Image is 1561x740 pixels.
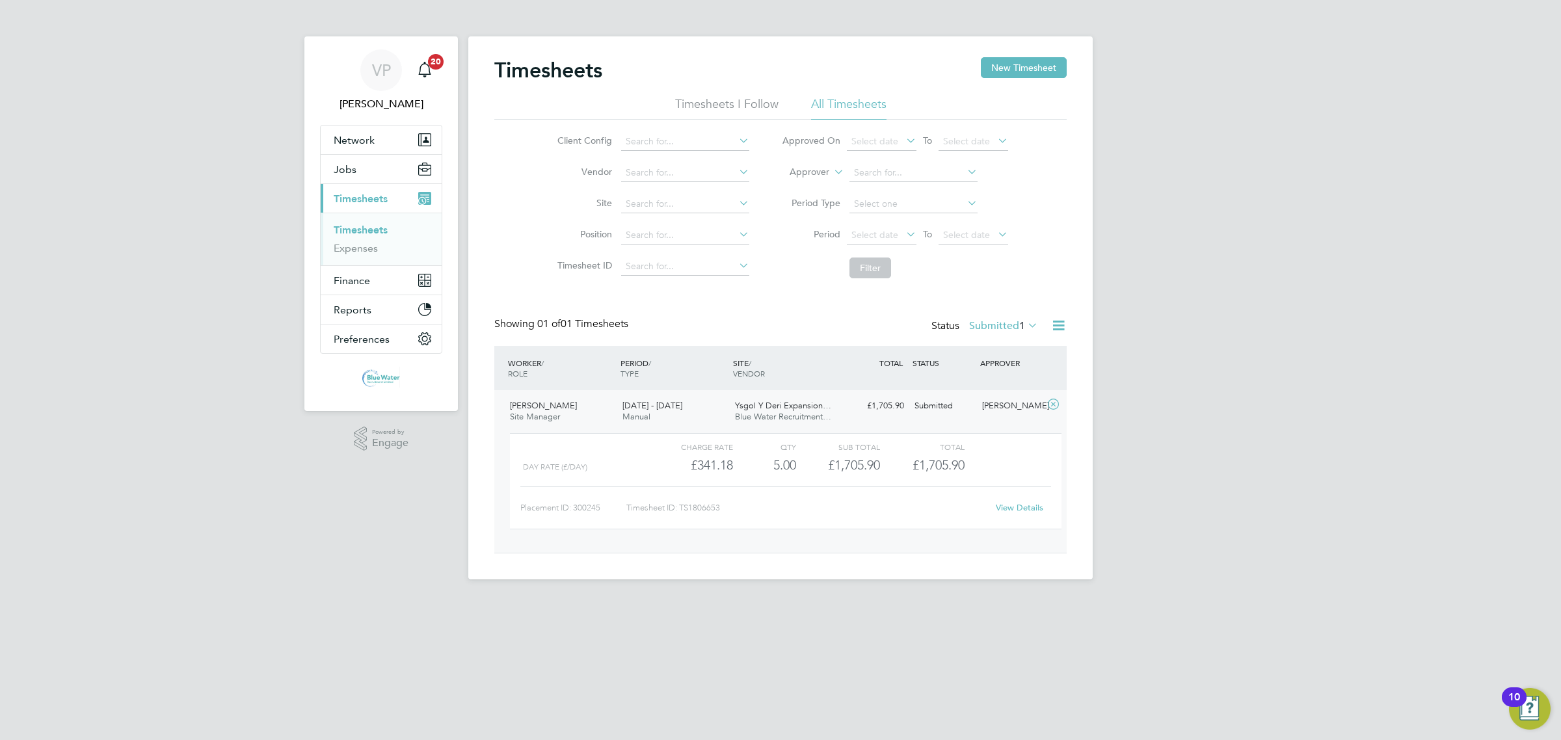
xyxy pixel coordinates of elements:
li: All Timesheets [811,96,887,120]
div: 10 [1508,697,1520,714]
input: Search for... [849,164,978,182]
span: / [648,358,651,368]
span: / [541,358,544,368]
span: TYPE [620,368,639,378]
label: Period Type [782,197,840,209]
span: / [749,358,751,368]
input: Search for... [621,164,749,182]
div: Timesheet ID: TS1806653 [626,497,987,518]
input: Search for... [621,258,749,276]
span: ROLE [508,368,527,378]
a: View Details [996,502,1043,513]
span: Preferences [334,333,390,345]
a: Timesheets [334,224,388,236]
a: Go to home page [320,367,442,388]
span: Select date [943,135,990,147]
div: Placement ID: 300245 [520,497,626,518]
div: SITE [730,351,842,385]
div: £1,705.90 [796,455,880,476]
span: Select date [851,135,898,147]
a: VP[PERSON_NAME] [320,49,442,112]
input: Search for... [621,226,749,244]
span: Timesheets [334,192,388,205]
span: Manual [622,411,650,422]
div: QTY [733,439,796,455]
button: Reports [321,295,442,324]
div: APPROVER [977,351,1045,375]
div: Status [931,317,1041,336]
div: Showing [494,317,631,331]
div: Charge rate [649,439,733,455]
div: [PERSON_NAME] [977,395,1045,417]
a: Expenses [334,242,378,254]
span: 1 [1019,319,1025,332]
span: Network [334,134,375,146]
span: £1,705.90 [913,457,965,473]
span: TOTAL [879,358,903,368]
div: £1,705.90 [842,395,909,417]
span: VENDOR [733,368,765,378]
span: Select date [851,229,898,241]
div: Submitted [909,395,977,417]
h2: Timesheets [494,57,602,83]
span: [DATE] - [DATE] [622,400,682,411]
span: VP [372,62,391,79]
div: WORKER [505,351,617,385]
button: Filter [849,258,891,278]
div: PERIOD [617,351,730,385]
label: Submitted [969,319,1038,332]
span: 20 [428,54,444,70]
a: Powered byEngage [354,427,409,451]
span: Victoria Price [320,96,442,112]
input: Search for... [621,195,749,213]
span: Site Manager [510,411,560,422]
input: Select one [849,195,978,213]
input: Search for... [621,133,749,151]
span: Day rate (£/day) [523,462,587,471]
div: 5.00 [733,455,796,476]
button: Timesheets [321,184,442,213]
span: Finance [334,274,370,287]
li: Timesheets I Follow [675,96,779,120]
button: Preferences [321,324,442,353]
span: To [919,132,936,149]
div: STATUS [909,351,977,375]
span: 01 of [537,317,561,330]
label: Approved On [782,135,840,146]
span: Ysgol Y Deri Expansion… [735,400,831,411]
div: £341.18 [649,455,733,476]
div: Sub Total [796,439,880,455]
span: 01 Timesheets [537,317,628,330]
img: bluewaterwales-logo-retina.png [362,367,401,388]
button: Network [321,126,442,154]
span: Powered by [372,427,408,438]
label: Position [554,228,612,240]
nav: Main navigation [304,36,458,411]
button: Open Resource Center, 10 new notifications [1509,688,1551,730]
span: Engage [372,438,408,449]
span: Select date [943,229,990,241]
label: Client Config [554,135,612,146]
span: [PERSON_NAME] [510,400,577,411]
button: New Timesheet [981,57,1067,78]
div: Timesheets [321,213,442,265]
span: Blue Water Recruitment… [735,411,831,422]
a: 20 [412,49,438,91]
button: Jobs [321,155,442,183]
label: Period [782,228,840,240]
span: To [919,226,936,243]
label: Approver [771,166,829,179]
label: Site [554,197,612,209]
button: Finance [321,266,442,295]
label: Vendor [554,166,612,178]
span: Jobs [334,163,356,176]
span: Reports [334,304,371,316]
label: Timesheet ID [554,259,612,271]
div: Total [880,439,964,455]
